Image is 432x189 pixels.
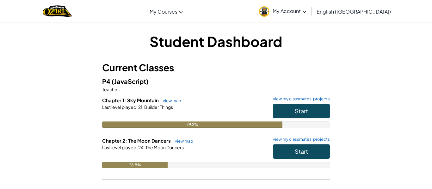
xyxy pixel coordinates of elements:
[138,145,145,150] span: 24.
[145,145,184,150] span: The Moon Dancers
[144,104,173,110] span: Builder Things
[295,107,308,115] span: Start
[102,138,172,144] span: Chapter 2: The Moon Dancers
[273,104,330,118] button: Start
[270,137,330,141] a: view my classmates' projects
[146,3,186,20] a: My Courses
[256,1,310,21] a: My Account
[102,86,119,92] span: Teacher
[172,139,193,144] a: view map
[270,97,330,101] a: view my classmates' projects
[136,145,138,150] span: :
[102,32,330,51] h1: Student Dashboard
[313,3,394,20] a: English ([GEOGRAPHIC_DATA])
[295,148,308,155] span: Start
[102,145,136,150] span: Last level played
[43,5,72,18] img: Home
[102,77,112,85] span: P4
[102,61,330,75] h3: Current Classes
[136,104,138,110] span: :
[102,97,160,103] span: Chapter 1: Sky Mountain
[102,162,168,168] div: 28.8%
[102,104,136,110] span: Last level played
[150,8,177,15] span: My Courses
[273,8,306,14] span: My Account
[138,104,144,110] span: 21.
[273,144,330,159] button: Start
[102,121,282,128] div: 79.2%
[119,86,120,92] span: :
[317,8,391,15] span: English ([GEOGRAPHIC_DATA])
[43,5,72,18] a: Ozaria by CodeCombat logo
[259,6,269,17] img: avatar
[160,98,181,103] a: view map
[112,77,149,85] span: (JavaScript)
